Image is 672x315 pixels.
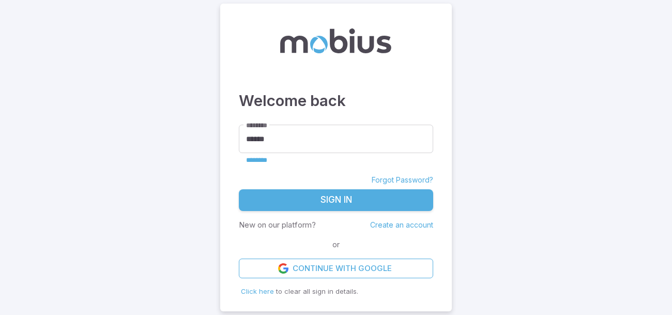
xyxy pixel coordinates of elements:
p: to clear all sign in details. [241,287,431,297]
span: or [330,239,342,250]
button: Sign In [239,189,433,211]
a: Continue with Google [239,259,433,278]
span: Click here [241,287,274,295]
p: New on our platform? [239,219,316,231]
h3: Welcome back [239,89,433,112]
a: Create an account [370,220,433,229]
a: Forgot Password? [372,175,433,185]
